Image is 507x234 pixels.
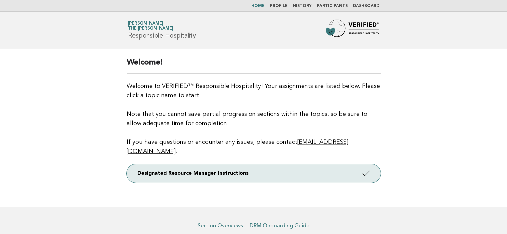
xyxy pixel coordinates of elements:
[251,4,265,8] a: Home
[128,22,196,39] h1: Responsible Hospitality
[326,20,379,41] img: Forbes Travel Guide
[293,4,312,8] a: History
[198,222,243,229] a: Section Overviews
[127,164,381,183] a: Designated Resource Manager Instructions
[353,4,379,8] a: Dashboard
[250,222,309,229] a: DRM Onboarding Guide
[128,27,173,31] span: The [PERSON_NAME]
[128,21,173,31] a: [PERSON_NAME]The [PERSON_NAME]
[127,82,381,156] p: Welcome to VERIFIED™ Responsible Hospitality! Your assignments are listed below. Please click a t...
[127,57,381,74] h2: Welcome!
[317,4,348,8] a: Participants
[270,4,288,8] a: Profile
